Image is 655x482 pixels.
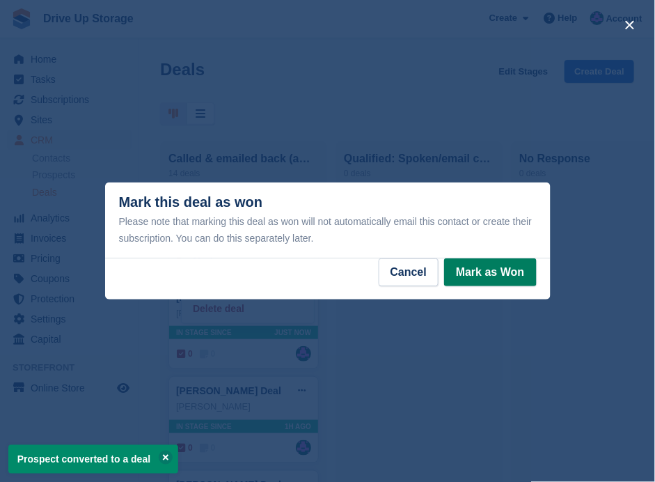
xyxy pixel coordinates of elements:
div: Please note that marking this deal as won will not automatically email this contact or create the... [119,213,537,247]
div: Mark this deal as won [119,194,537,247]
button: Cancel [379,258,439,286]
button: Mark as Won [444,258,536,286]
button: close [619,14,641,36]
p: Prospect converted to a deal [8,445,178,474]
